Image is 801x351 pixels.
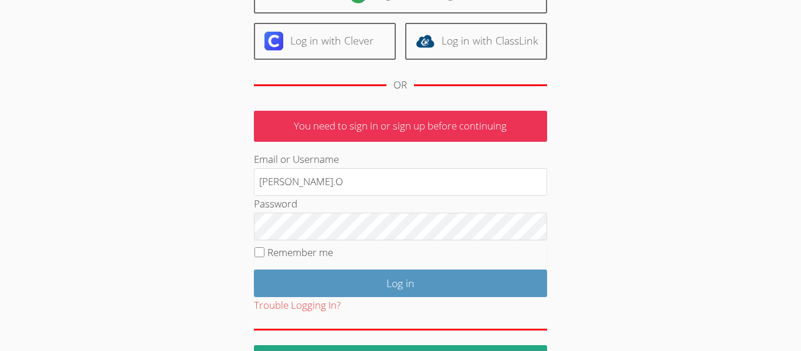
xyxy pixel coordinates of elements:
[405,23,547,60] a: Log in with ClassLink
[254,23,396,60] a: Log in with Clever
[254,152,339,166] label: Email or Username
[264,32,283,50] img: clever-logo-6eab21bc6e7a338710f1a6ff85c0baf02591cd810cc4098c63d3a4b26e2feb20.svg
[254,197,297,210] label: Password
[393,77,407,94] div: OR
[254,297,341,314] button: Trouble Logging In?
[416,32,435,50] img: classlink-logo-d6bb404cc1216ec64c9a2012d9dc4662098be43eaf13dc465df04b49fa7ab582.svg
[254,270,547,297] input: Log in
[254,111,547,142] p: You need to sign in or sign up before continuing
[267,246,333,259] label: Remember me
